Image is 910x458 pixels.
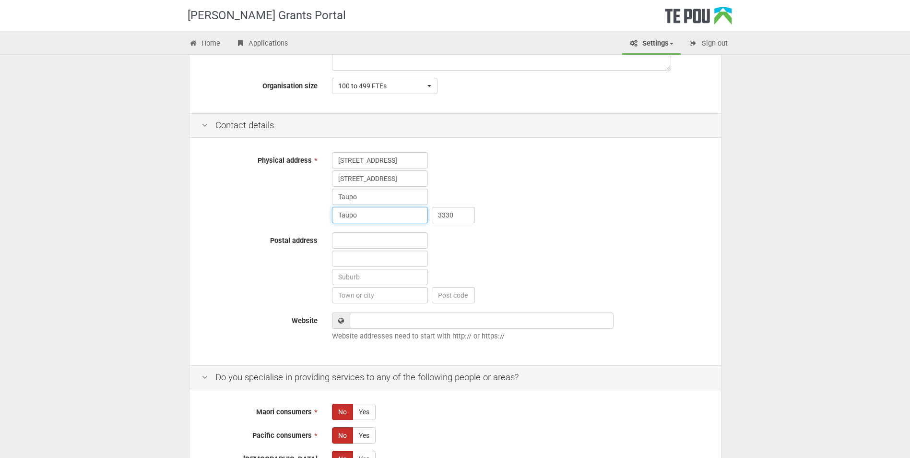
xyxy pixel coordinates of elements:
[189,365,721,390] div: Do you specialise in providing services to any of the following people or areas?
[258,156,312,165] span: Physical address
[665,7,732,31] div: Te Pou Logo
[332,287,428,303] input: Town or city
[332,404,353,420] label: No
[252,431,312,440] span: Pacific consumers
[228,34,295,55] a: Applications
[270,236,318,245] span: Postal address
[332,78,437,94] button: 100 to 499 FTEs
[182,34,228,55] a: Home
[292,316,318,325] span: Website
[622,34,681,55] a: Settings
[256,408,312,416] span: Maori consumers
[332,269,428,285] input: Suburb
[432,287,475,303] input: Post code
[682,34,735,55] a: Sign out
[353,427,376,444] label: Yes
[338,81,425,91] span: 100 to 499 FTEs
[332,427,353,444] label: No
[353,404,376,420] label: Yes
[332,331,709,341] p: Website addresses need to start with http:// or https://
[332,207,428,223] input: Town or city
[189,113,721,138] div: Contact details
[262,82,318,90] span: Organisation size
[332,189,428,205] input: Suburb
[432,207,475,223] input: Post code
